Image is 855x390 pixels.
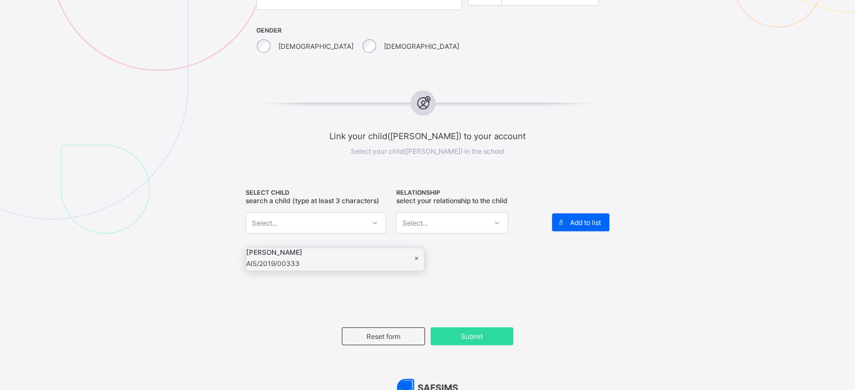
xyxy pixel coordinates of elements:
span: [PERSON_NAME] [246,248,302,256]
span: Reset form [351,332,415,341]
label: [DEMOGRAPHIC_DATA] [278,42,354,51]
span: Submit [439,332,505,341]
span: AIS/2019/00333 [246,259,300,268]
span: Select your child([PERSON_NAME]) in the school [351,147,504,155]
span: Select your relationship to the child [396,196,507,205]
span: Search a child (type at least 3 characters) [246,196,379,205]
div: × [414,254,418,262]
label: [DEMOGRAPHIC_DATA] [384,42,459,51]
span: SELECT CHILD [246,189,390,196]
span: RELATIONSHIP [396,189,540,196]
div: Select... [252,212,277,233]
div: Select... [402,212,427,233]
span: GENDER [256,27,462,34]
span: Link your child([PERSON_NAME]) to your account [214,131,641,141]
span: Add to list [570,218,601,227]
